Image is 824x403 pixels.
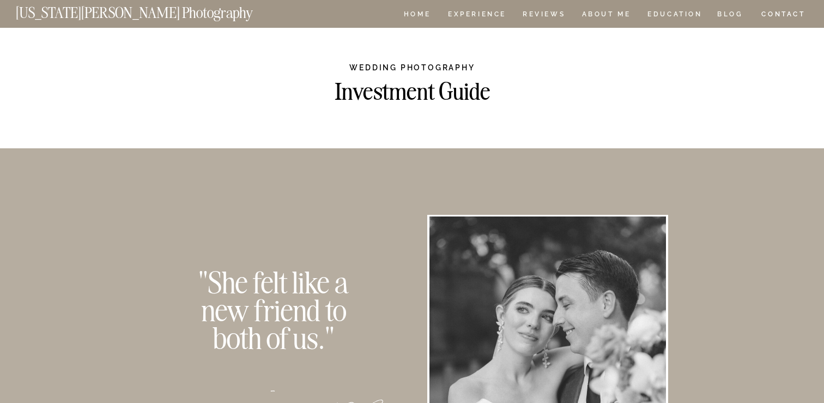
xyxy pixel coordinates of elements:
[448,11,505,20] a: Experience
[402,11,433,20] a: HOME
[179,375,368,402] p: - [PERSON_NAME] and [PERSON_NAME]
[346,62,479,70] h3: WEDDING PHOTOGRAPHY
[16,5,289,15] a: [US_STATE][PERSON_NAME] Photography
[646,11,704,20] a: EDUCATION
[255,78,569,103] h2: Investment Guide
[717,11,743,20] a: BLOG
[581,11,631,20] a: ABOUT ME
[523,11,564,20] a: REVIEWS
[182,268,365,353] div: "She felt like a new friend to both of us."
[761,8,806,20] a: CONTACT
